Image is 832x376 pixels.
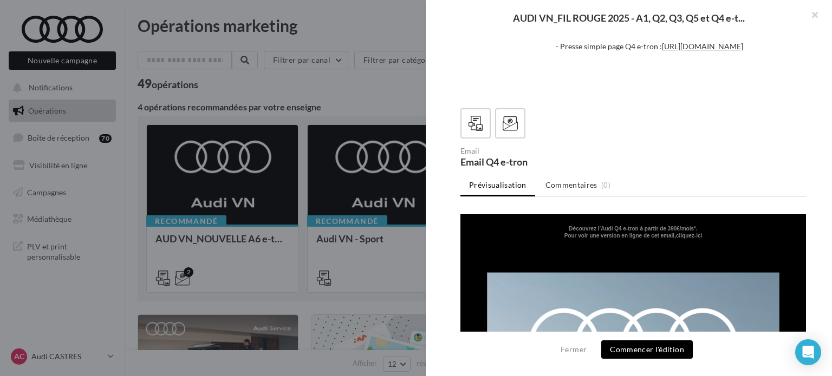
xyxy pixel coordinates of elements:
[662,42,743,51] a: [URL][DOMAIN_NAME]
[556,343,591,356] button: Fermer
[108,11,237,17] b: Découvrez l’Audi Q4 e-tron à partir de 390€/mois*.
[545,180,597,190] span: Commentaires
[513,13,745,23] span: AUDI VN_FIL ROUGE 2025 - A1, Q2, Q3, Q5 et Q4 e-t...
[216,18,242,24] a: cliquez-ici
[601,181,610,189] span: (0)
[460,157,629,167] div: Email Q4 e-tron
[104,18,242,24] font: Pour voir une version en ligne de cet email,
[460,147,629,155] div: Email
[795,339,821,365] div: Open Intercom Messenger
[601,340,693,359] button: Commencer l'édition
